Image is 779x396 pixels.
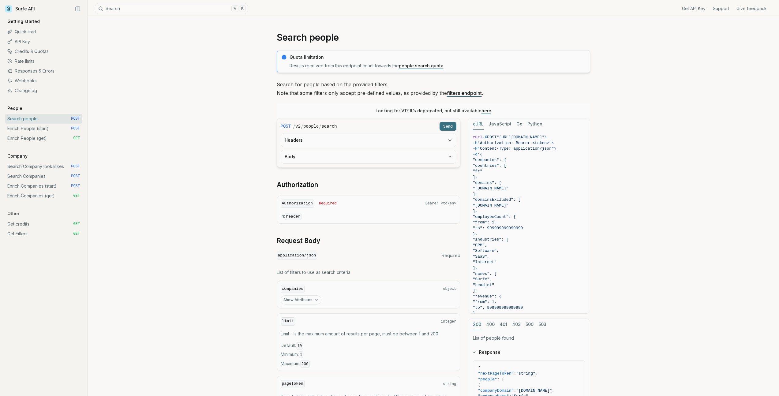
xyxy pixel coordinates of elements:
code: search [321,123,337,129]
code: pageToken [281,380,305,388]
span: Default : [281,342,456,349]
span: / [301,123,303,129]
a: Get API Key [682,6,706,12]
p: In: [281,213,456,220]
span: Required [442,252,460,259]
span: "domains": [ [473,181,502,185]
span: object [443,286,456,291]
code: 200 [300,361,310,368]
span: , [552,388,554,393]
span: -X [482,135,487,140]
span: POST [281,123,291,129]
p: Quota limitation [290,54,586,60]
span: : [514,371,516,376]
span: -H [473,141,478,145]
span: Required [319,201,337,206]
span: POST [71,174,80,179]
a: Surfe API [5,4,35,13]
span: "fr" [473,169,482,174]
span: }, [473,232,478,236]
p: List of people found [473,335,585,341]
span: POST [71,184,80,189]
span: "Leadjet" [473,283,494,287]
span: "CRM", [473,243,487,248]
span: POST [71,116,80,121]
a: Search people POST [5,114,82,124]
a: API Key [5,37,82,47]
kbd: K [239,5,246,12]
p: People [5,105,25,111]
kbd: ⌘ [231,5,238,12]
span: "SaaS", [473,254,490,259]
span: GET [73,231,80,236]
span: "string" [516,371,535,376]
span: integer [441,319,456,324]
span: "to": 999999999999999 [473,226,523,230]
button: 200 [473,319,481,330]
p: Company [5,153,30,159]
a: here [481,108,491,113]
span: Bearer <token> [425,201,456,206]
a: Changelog [5,86,82,95]
span: "companyDomain" [478,388,514,393]
span: GET [73,222,80,226]
span: ], [473,209,478,213]
a: Enrich People (get) GET [5,133,82,143]
code: limit [281,317,295,326]
code: 10 [296,342,303,349]
span: "[DOMAIN_NAME]" [473,186,509,191]
span: "Content-Type: application/json" [478,146,554,151]
button: 400 [486,319,495,330]
a: Webhooks [5,76,82,86]
span: POST [71,164,80,169]
p: Results received from this endpoint count towards the [290,63,586,69]
span: curl [473,135,482,140]
span: "revenue": { [473,294,502,299]
span: "to": 999999999999999 [473,305,523,310]
span: \ [552,141,554,145]
span: "countries": [ [473,163,506,168]
span: "from": 1, [473,220,497,225]
span: GET [73,193,80,198]
button: Search⌘K [95,3,248,14]
p: Search for people based on the provided filters. Note that some filters only accept pre-defined v... [277,80,590,97]
span: { [478,383,481,387]
span: "Software", [473,248,499,253]
button: Send [440,122,456,131]
span: "Internet" [473,260,497,264]
a: Enrich Companies (start) POST [5,181,82,191]
span: ], [473,192,478,196]
span: "[URL][DOMAIN_NAME]" [497,135,545,140]
code: companies [281,285,305,293]
span: '{ [478,152,482,157]
span: POST [487,135,496,140]
p: Limit - Is the maximum amount of results per page, must be between 1 and 200 [281,331,456,337]
h1: Search people [277,32,590,43]
span: string [443,382,456,387]
span: ], [473,175,478,179]
button: Go [516,118,522,130]
button: Headers [281,133,456,147]
p: Getting started [5,18,42,24]
span: "employeeCount": { [473,215,516,219]
button: Response [468,344,590,360]
span: "from": 1, [473,300,497,304]
span: "[DOMAIN_NAME]" [516,388,552,393]
span: "Surfe", [473,277,492,282]
span: GET [73,136,80,141]
button: 500 [526,319,534,330]
span: ], [473,288,478,293]
code: people [303,123,319,129]
code: 1 [299,351,304,358]
a: Search Companies POST [5,171,82,181]
span: "companies": { [473,158,506,162]
p: Looking for V1? It’s deprecated, but still available [376,108,491,114]
a: Enrich Companies (get) GET [5,191,82,201]
span: / [293,123,295,129]
span: "domainsExcluded": [ [473,197,521,202]
a: Search Company lookalikes POST [5,162,82,171]
a: Authorization [277,181,318,189]
a: Get credits GET [5,219,82,229]
a: people search quota [399,63,444,68]
code: v2 [295,123,301,129]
